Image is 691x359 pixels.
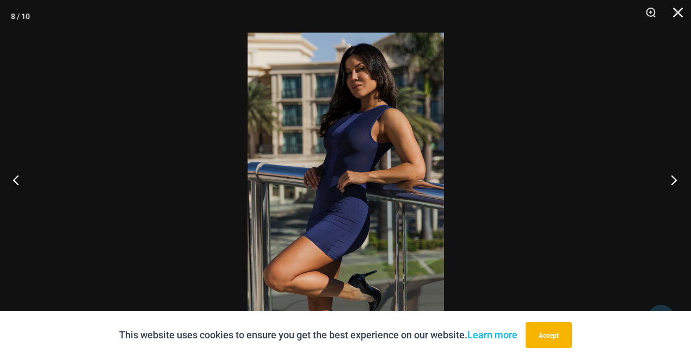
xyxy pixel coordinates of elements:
[248,33,444,326] img: Desire Me Navy 5192 Dress 13
[650,153,691,207] button: Next
[119,327,517,343] p: This website uses cookies to ensure you get the best experience on our website.
[467,329,517,341] a: Learn more
[11,8,30,24] div: 8 / 10
[526,322,572,348] button: Accept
